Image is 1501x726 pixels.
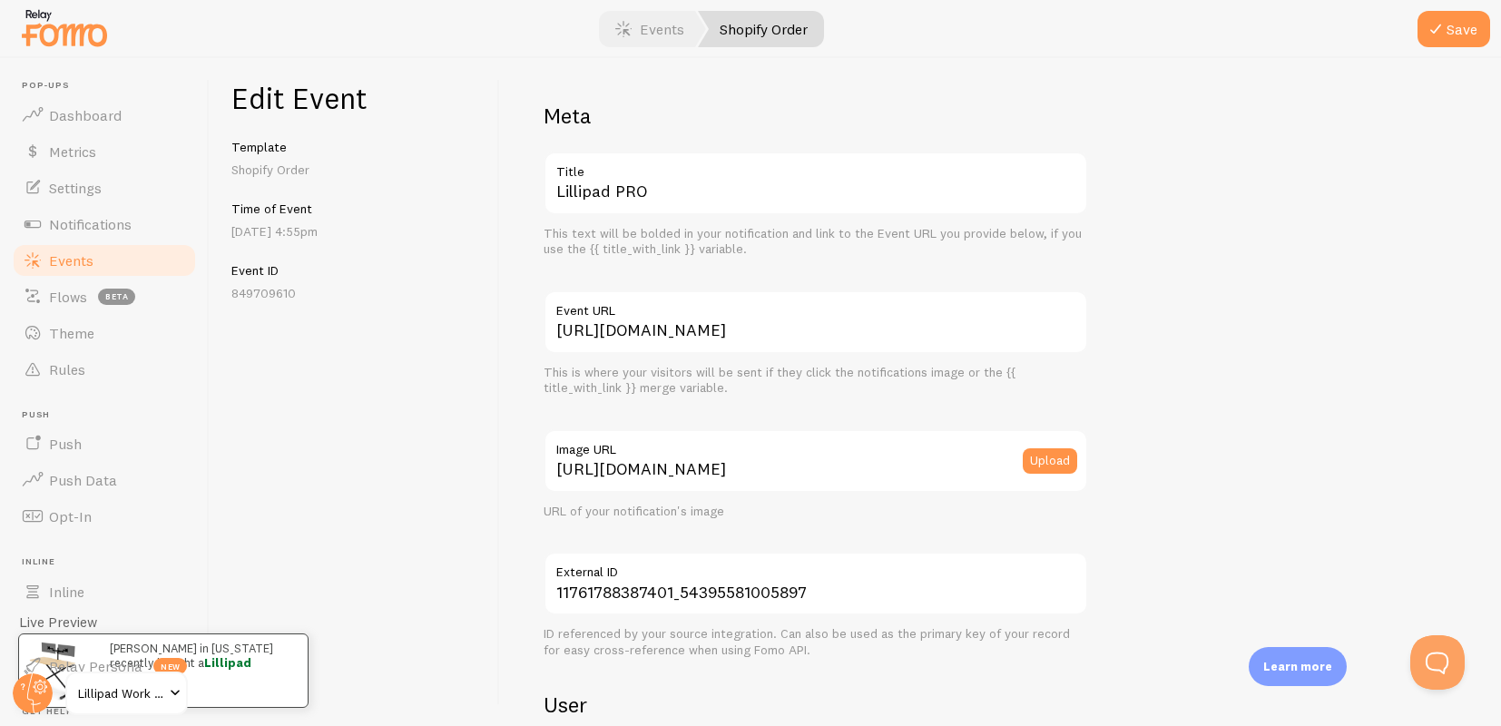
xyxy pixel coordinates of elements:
[544,429,1088,460] label: Image URL
[49,435,82,453] span: Push
[11,498,198,535] a: Opt-In
[49,179,102,197] span: Settings
[1263,658,1332,675] p: Learn more
[11,242,198,279] a: Events
[78,682,164,704] span: Lillipad Work Solutions
[49,251,93,270] span: Events
[544,365,1088,397] div: This is where your visitors will be sent if they click the notifications image or the {{ title_wi...
[153,658,187,674] span: new
[231,201,477,217] h5: Time of Event
[11,351,198,388] a: Rules
[11,426,198,462] a: Push
[544,290,1088,321] label: Event URL
[49,324,94,342] span: Theme
[544,552,1088,583] label: External ID
[49,106,122,124] span: Dashboard
[231,80,477,117] h1: Edit Event
[11,133,198,170] a: Metrics
[11,206,198,242] a: Notifications
[49,288,87,306] span: Flows
[49,142,96,161] span: Metrics
[231,284,477,302] p: 849709610
[1023,448,1077,474] button: Upload
[11,574,198,610] a: Inline
[11,97,198,133] a: Dashboard
[544,691,1088,719] h2: User
[49,507,92,525] span: Opt-In
[11,648,198,684] a: Relay Persona new
[19,5,110,51] img: fomo-relay-logo-orange.svg
[49,471,117,489] span: Push Data
[231,161,477,179] p: Shopify Order
[11,315,198,351] a: Theme
[1410,635,1465,690] iframe: Help Scout Beacon - Open
[22,632,198,643] span: Relay Persona
[98,289,135,305] span: beta
[49,360,85,378] span: Rules
[1249,647,1347,686] div: Learn more
[22,556,198,568] span: Inline
[49,583,84,601] span: Inline
[231,222,477,240] p: [DATE] 4:55pm
[544,102,1088,130] h2: Meta
[49,215,132,233] span: Notifications
[11,462,198,498] a: Push Data
[65,672,188,715] a: Lillipad Work Solutions
[22,80,198,92] span: Pop-ups
[11,279,198,315] a: Flows beta
[544,626,1088,658] div: ID referenced by your source integration. Can also be used as the primary key of your record for ...
[544,152,1088,182] label: Title
[544,504,1088,520] div: URL of your notification's image
[49,657,142,675] span: Relay Persona
[231,139,477,155] h5: Template
[22,409,198,421] span: Push
[544,226,1088,258] div: This text will be bolded in your notification and link to the Event URL you provide below, if you...
[231,262,477,279] h5: Event ID
[11,170,198,206] a: Settings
